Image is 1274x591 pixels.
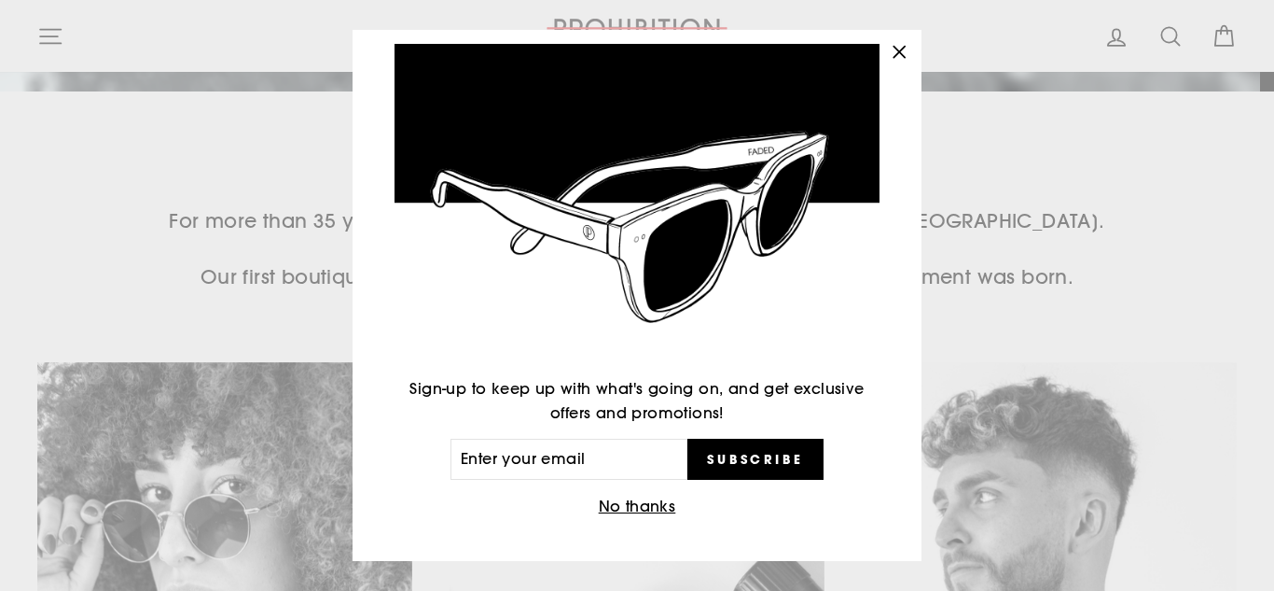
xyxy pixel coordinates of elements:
[450,439,687,480] input: Enter your email
[593,494,682,520] button: No thanks
[687,439,824,480] button: Subscribe
[395,6,879,31] h3: STAY FADED.
[707,451,804,468] span: Subscribe
[395,377,879,425] p: Sign-up to keep up with what's going on, and get exclusive offers and promotions!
